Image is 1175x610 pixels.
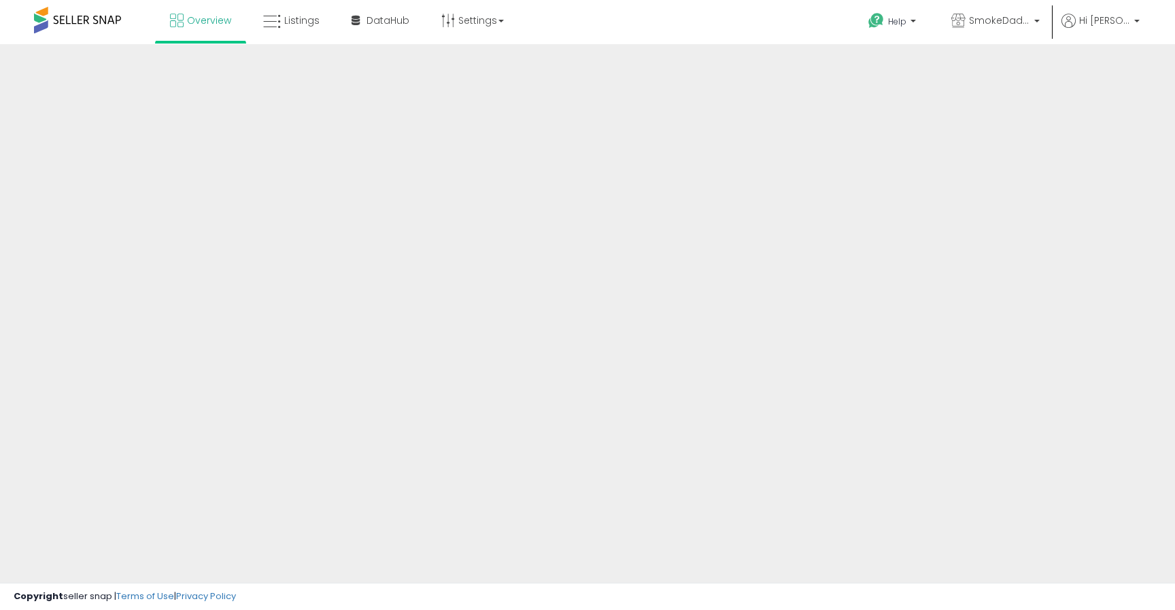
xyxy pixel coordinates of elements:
i: Get Help [868,12,885,29]
a: Help [857,2,930,44]
span: Overview [187,14,231,27]
span: DataHub [367,14,409,27]
strong: Copyright [14,590,63,603]
span: Help [888,16,906,27]
span: SmokeDaddy LLC [969,14,1030,27]
div: seller snap | | [14,590,236,603]
a: Privacy Policy [176,590,236,603]
span: Listings [284,14,320,27]
a: Terms of Use [116,590,174,603]
span: Hi [PERSON_NAME] [1079,14,1130,27]
a: Hi [PERSON_NAME] [1061,14,1140,44]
